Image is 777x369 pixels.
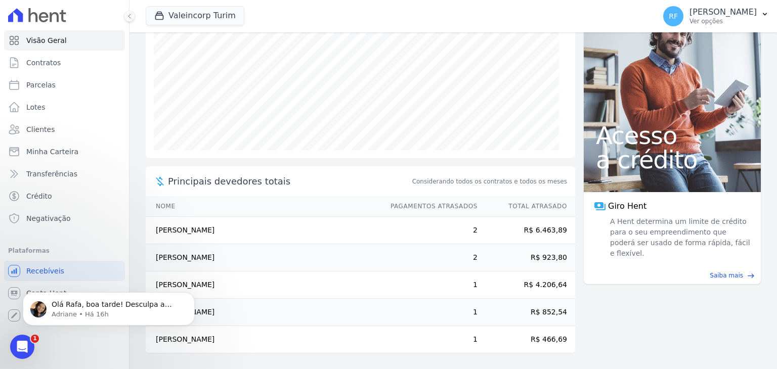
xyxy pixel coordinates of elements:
a: Minha Carteira [4,142,125,162]
td: [PERSON_NAME] [146,244,381,271]
span: Negativação [26,213,71,223]
td: [PERSON_NAME] [146,299,381,326]
span: Acesso [596,123,749,148]
td: [PERSON_NAME] [146,271,381,299]
button: RF [PERSON_NAME] Ver opções [655,2,777,30]
span: Saiba mais [710,271,743,280]
button: Valeincorp Turim [146,6,244,25]
span: east [747,272,755,280]
td: [PERSON_NAME] [146,217,381,244]
span: Principais devedores totais [168,174,410,188]
td: R$ 6.463,89 [478,217,575,244]
a: Clientes [4,119,125,140]
a: Negativação [4,208,125,228]
td: R$ 466,69 [478,326,575,353]
a: Conta Hent [4,283,125,303]
span: Transferências [26,169,77,179]
a: Lotes [4,97,125,117]
span: Giro Hent [608,200,646,212]
span: Minha Carteira [26,147,78,157]
span: Recebíveis [26,266,64,276]
td: R$ 852,54 [478,299,575,326]
td: 2 [381,244,478,271]
iframe: Intercom notifications mensagem [8,271,210,342]
td: 2 [381,217,478,244]
td: 1 [381,299,478,326]
span: RF [669,13,678,20]
span: Clientes [26,124,55,134]
span: 1 [31,335,39,343]
span: Lotes [26,102,46,112]
span: Considerando todos os contratos e todos os meses [412,177,567,186]
th: Total Atrasado [478,196,575,217]
th: Nome [146,196,381,217]
a: Crédito [4,186,125,206]
span: A Hent determina um limite de crédito para o seu empreendimento que poderá ser usado de forma ráp... [608,216,751,259]
span: Crédito [26,191,52,201]
a: Recebíveis [4,261,125,281]
span: Parcelas [26,80,56,90]
span: a crédito [596,148,749,172]
td: 1 [381,326,478,353]
td: 1 [381,271,478,299]
span: Visão Geral [26,35,67,45]
a: Visão Geral [4,30,125,51]
div: Plataformas [8,245,121,257]
p: [PERSON_NAME] [689,7,757,17]
a: Contratos [4,53,125,73]
td: R$ 923,80 [478,244,575,271]
a: Parcelas [4,75,125,95]
td: [PERSON_NAME] [146,326,381,353]
p: Ver opções [689,17,757,25]
iframe: Intercom live chat [10,335,34,359]
a: Saiba mais east [590,271,755,280]
td: R$ 4.206,64 [478,271,575,299]
th: Pagamentos Atrasados [381,196,478,217]
a: Transferências [4,164,125,184]
span: Contratos [26,58,61,68]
